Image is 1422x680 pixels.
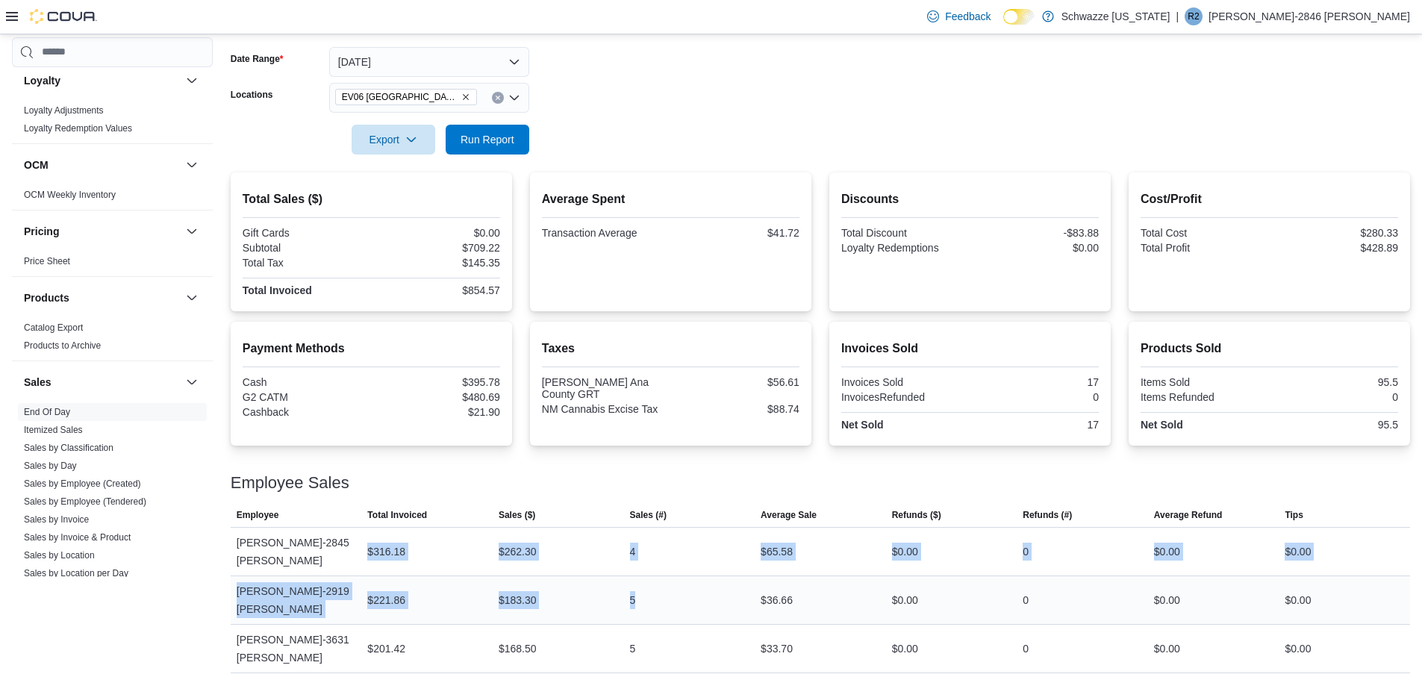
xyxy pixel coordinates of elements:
[892,591,918,609] div: $0.00
[446,125,529,155] button: Run Report
[24,157,180,172] button: OCM
[673,376,799,388] div: $56.61
[630,543,636,561] div: 4
[1285,543,1311,561] div: $0.00
[374,406,500,418] div: $21.90
[24,322,83,333] a: Catalog Export
[24,425,83,435] a: Itemized Sales
[945,9,991,24] span: Feedback
[892,509,941,521] span: Refunds ($)
[461,93,470,102] button: Remove EV06 Las Cruces East from selection in this group
[24,514,89,525] span: Sales by Invoice
[24,460,77,472] span: Sales by Day
[243,391,369,403] div: G2 CATM
[24,550,95,561] a: Sales by Location
[24,496,146,507] a: Sales by Employee (Tendered)
[24,340,101,351] a: Products to Archive
[673,227,799,239] div: $41.72
[183,222,201,240] button: Pricing
[1176,7,1179,25] p: |
[24,549,95,561] span: Sales by Location
[841,391,967,403] div: InvoicesRefunded
[1285,591,1311,609] div: $0.00
[374,227,500,239] div: $0.00
[361,125,426,155] span: Export
[24,322,83,334] span: Catalog Export
[1023,543,1029,561] div: 0
[499,509,535,521] span: Sales ($)
[499,591,537,609] div: $183.30
[24,290,180,305] button: Products
[30,9,97,24] img: Cova
[1141,391,1267,403] div: Items Refunded
[367,509,427,521] span: Total Invoiced
[183,373,201,391] button: Sales
[24,424,83,436] span: Itemized Sales
[542,190,799,208] h2: Average Spent
[1185,7,1203,25] div: Rebecca-2846 Portillo
[231,474,349,492] h3: Employee Sales
[24,407,70,417] a: End Of Day
[24,224,180,239] button: Pricing
[24,531,131,543] span: Sales by Invoice & Product
[1188,7,1199,25] span: R2
[183,289,201,307] button: Products
[24,375,180,390] button: Sales
[231,528,362,575] div: [PERSON_NAME]-2845 [PERSON_NAME]
[1061,7,1170,25] p: Schwazze [US_STATE]
[892,640,918,658] div: $0.00
[367,640,405,658] div: $201.42
[24,532,131,543] a: Sales by Invoice & Product
[461,132,514,147] span: Run Report
[24,514,89,525] a: Sales by Invoice
[183,156,201,174] button: OCM
[973,419,1099,431] div: 17
[352,125,435,155] button: Export
[243,284,312,296] strong: Total Invoiced
[12,252,213,276] div: Pricing
[24,73,180,88] button: Loyalty
[24,189,116,201] span: OCM Weekly Inventory
[1003,9,1035,25] input: Dark Mode
[973,391,1099,403] div: 0
[24,73,60,88] h3: Loyalty
[24,224,59,239] h3: Pricing
[329,47,529,77] button: [DATE]
[761,543,793,561] div: $65.58
[1154,509,1223,521] span: Average Refund
[1141,340,1398,358] h2: Products Sold
[1154,543,1180,561] div: $0.00
[24,105,104,116] a: Loyalty Adjustments
[24,442,113,454] span: Sales by Classification
[231,53,284,65] label: Date Range
[499,543,537,561] div: $262.30
[374,242,500,254] div: $709.22
[973,376,1099,388] div: 17
[1023,509,1072,521] span: Refunds (#)
[24,290,69,305] h3: Products
[24,568,128,578] a: Sales by Location per Day
[243,376,369,388] div: Cash
[243,190,500,208] h2: Total Sales ($)
[1285,509,1303,521] span: Tips
[499,640,537,658] div: $168.50
[841,242,967,254] div: Loyalty Redemptions
[24,567,128,579] span: Sales by Location per Day
[1154,640,1180,658] div: $0.00
[542,376,668,400] div: [PERSON_NAME] Ana County GRT
[24,478,141,489] a: Sales by Employee (Created)
[24,443,113,453] a: Sales by Classification
[12,403,213,660] div: Sales
[237,509,279,521] span: Employee
[24,340,101,352] span: Products to Archive
[24,123,132,134] a: Loyalty Redemption Values
[24,190,116,200] a: OCM Weekly Inventory
[243,340,500,358] h2: Payment Methods
[542,340,799,358] h2: Taxes
[973,242,1099,254] div: $0.00
[24,256,70,266] a: Price Sheet
[841,376,967,388] div: Invoices Sold
[1272,419,1398,431] div: 95.5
